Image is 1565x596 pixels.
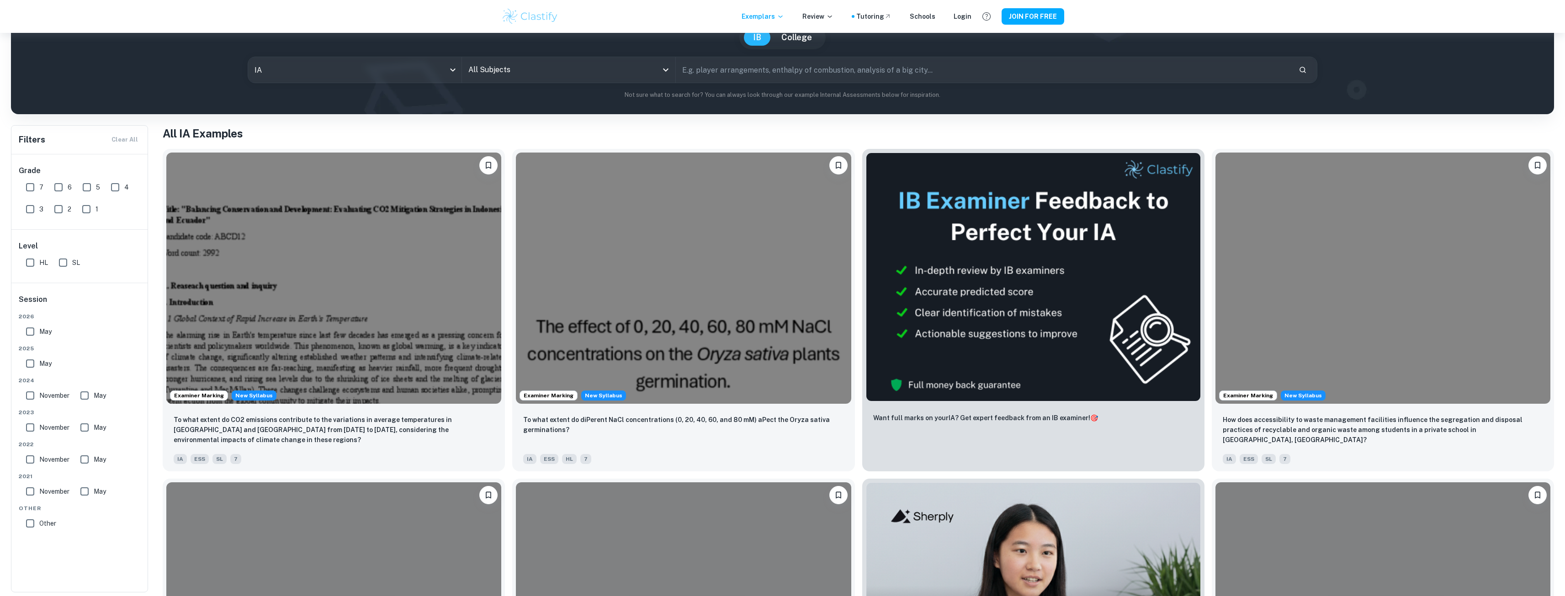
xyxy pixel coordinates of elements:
p: Review [802,11,833,21]
span: November [39,390,69,401]
span: IA [523,454,536,464]
span: May [39,327,52,337]
h6: Filters [19,133,45,146]
button: Please log in to bookmark exemplars [1528,156,1547,174]
div: Starting from the May 2026 session, the ESS IA requirements have changed. We created this exempla... [581,390,626,401]
span: 4 [124,182,129,192]
span: 7 [39,182,43,192]
button: Please log in to bookmark exemplars [1528,486,1547,504]
button: Search [1295,62,1310,78]
span: SL [1262,454,1276,464]
div: Starting from the May 2026 session, the ESS IA requirements have changed. We created this exempla... [1281,390,1326,401]
span: 2026 [19,312,141,321]
p: How does accessibility to waste management facilities influence the segregation and disposal prac... [1223,415,1543,445]
span: 5 [96,182,100,192]
button: Open [659,63,672,76]
span: IA [174,454,187,464]
span: Examiner Marking [170,391,228,400]
input: E.g. player arrangements, enthalpy of combustion, analysis of a big city... [676,57,1292,83]
button: IB [744,29,770,46]
span: 🎯 [1090,414,1098,422]
p: Want full marks on your IA ? Get expert feedback from an IB examiner! [873,413,1098,423]
button: Please log in to bookmark exemplars [829,486,848,504]
span: ESS [540,454,558,464]
span: 2024 [19,376,141,385]
span: May [94,390,106,401]
span: IA [1223,454,1236,464]
a: Examiner MarkingStarting from the May 2026 session, the ESS IA requirements have changed. We crea... [1212,149,1554,471]
p: Not sure what to search for? You can always look through our example Internal Assessments below f... [18,90,1547,100]
span: ESS [191,454,209,464]
span: Examiner Marking [1220,391,1277,400]
h6: Session [19,294,141,312]
span: HL [39,258,48,268]
span: 2022 [19,440,141,448]
span: SL [212,454,227,464]
a: Examiner MarkingStarting from the May 2026 session, the ESS IA requirements have changed. We crea... [163,149,505,471]
span: May [39,359,52,369]
a: Schools [910,11,935,21]
span: Other [19,504,141,512]
span: 2 [68,204,71,214]
p: To what extent do CO2 emissions contribute to the variations in average temperatures in Indonesia... [174,415,494,445]
span: 2021 [19,472,141,480]
a: Examiner MarkingStarting from the May 2026 session, the ESS IA requirements have changed. We crea... [512,149,854,471]
a: Login [954,11,971,21]
button: College [772,29,821,46]
h1: All IA Examples [163,125,1554,142]
a: Tutoring [856,11,891,21]
div: Starting from the May 2026 session, the ESS IA requirements have changed. We created this exempla... [232,390,276,401]
span: 3 [39,204,43,214]
button: Please log in to bookmark exemplars [829,156,848,174]
div: IA [248,57,462,83]
img: Clastify logo [501,7,559,26]
span: New Syllabus [1281,390,1326,401]
span: 6 [68,182,72,192]
span: November [39,486,69,496]
span: 7 [580,454,591,464]
button: Help and Feedback [979,9,994,24]
span: November [39,422,69,432]
h6: Grade [19,165,141,176]
span: 2025 [19,344,141,353]
button: JOIN FOR FREE [1002,8,1064,25]
span: SL [72,258,80,268]
span: 1 [95,204,98,214]
img: ESS IA example thumbnail: How does accessibility to waste manageme [1215,153,1550,404]
span: Other [39,518,56,528]
span: November [39,454,69,464]
h6: Level [19,241,141,252]
span: Examiner Marking [520,391,577,400]
p: Exemplars [742,11,784,21]
img: ESS IA example thumbnail: To what extent do diPerent NaCl concentr [516,153,851,404]
a: ThumbnailWant full marks on yourIA? Get expert feedback from an IB examiner! [862,149,1204,471]
span: 2023 [19,408,141,417]
span: New Syllabus [581,390,626,401]
img: ESS IA example thumbnail: To what extent do CO2 emissions contribu [166,153,501,404]
span: May [94,422,106,432]
span: 7 [1279,454,1290,464]
span: New Syllabus [232,390,276,401]
span: May [94,454,106,464]
button: Please log in to bookmark exemplars [479,486,498,504]
p: To what extent do diPerent NaCl concentrations (0, 20, 40, 60, and 80 mM) aPect the Oryza sativa ... [523,415,844,435]
span: HL [562,454,577,464]
button: Please log in to bookmark exemplars [479,156,498,174]
span: May [94,486,106,496]
span: ESS [1240,454,1258,464]
span: 7 [230,454,241,464]
img: Thumbnail [866,153,1201,401]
